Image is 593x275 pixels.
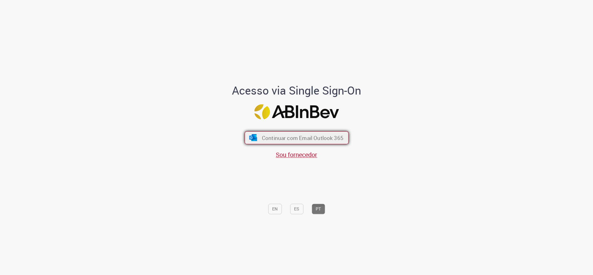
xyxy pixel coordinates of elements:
a: Sou fornecedor [276,150,317,159]
span: Continuar com Email Outlook 365 [262,134,343,141]
button: PT [312,204,325,214]
img: ícone Azure/Microsoft 360 [249,134,258,141]
img: Logo ABInBev [254,104,339,119]
button: ES [290,204,303,214]
button: EN [268,204,282,214]
h1: Acesso via Single Sign-On [211,85,382,97]
button: ícone Azure/Microsoft 360 Continuar com Email Outlook 365 [245,131,349,144]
